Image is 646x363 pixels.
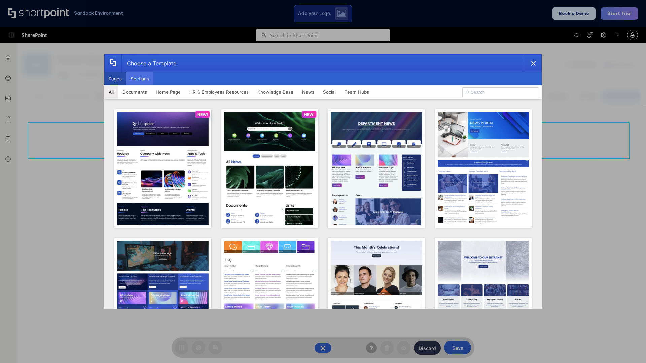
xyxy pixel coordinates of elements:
button: News [298,85,319,99]
button: HR & Employees Resources [185,85,253,99]
input: Search [462,87,539,97]
button: Documents [118,85,151,99]
div: Choose a Template [121,55,176,72]
button: Social [319,85,340,99]
button: Knowledge Base [253,85,298,99]
button: Pages [104,72,126,85]
p: NEW! [197,112,208,117]
iframe: Chat Widget [612,331,646,363]
button: Team Hubs [340,85,373,99]
div: template selector [104,54,542,309]
button: Home Page [151,85,185,99]
button: All [104,85,118,99]
p: NEW! [304,112,315,117]
button: Sections [126,72,153,85]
